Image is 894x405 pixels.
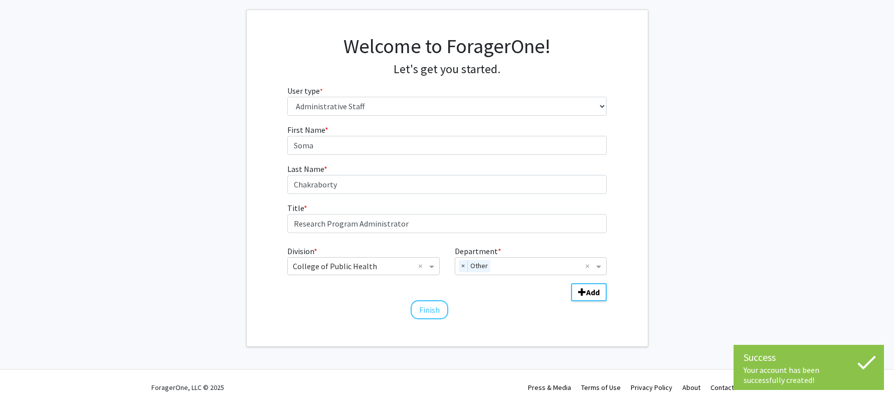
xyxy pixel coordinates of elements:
[280,245,447,275] div: Division
[287,34,607,58] h1: Welcome to ForagerOne!
[459,260,468,272] span: ×
[682,383,700,392] a: About
[8,360,43,397] iframe: Chat
[631,383,672,392] a: Privacy Policy
[418,260,427,272] span: Clear all
[744,365,874,385] div: Your account has been successfully created!
[581,383,621,392] a: Terms of Use
[287,62,607,77] h4: Let's get you started.
[586,287,600,297] b: Add
[287,164,324,174] span: Last Name
[287,125,325,135] span: First Name
[447,245,614,275] div: Department
[710,383,743,392] a: Contact Us
[151,370,224,405] div: ForagerOne, LLC © 2025
[585,260,594,272] span: Clear all
[287,203,304,213] span: Title
[455,257,607,275] ng-select: Department
[468,260,490,272] span: Other
[287,85,323,97] label: User type
[411,300,448,319] button: Finish
[287,257,439,275] ng-select: Division
[744,350,874,365] div: Success
[528,383,571,392] a: Press & Media
[571,283,607,301] button: Add Division/Department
